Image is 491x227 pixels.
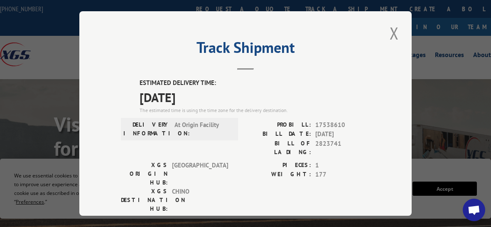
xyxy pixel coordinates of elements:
a: Open chat [463,199,485,221]
label: XGS DESTINATION HUB: [121,187,168,213]
span: 17538610 [315,120,370,130]
label: BILL OF LADING: [245,139,311,157]
span: 177 [315,170,370,180]
label: PIECES: [245,161,311,170]
label: ESTIMATED DELIVERY TIME: [140,78,370,88]
span: CHINO [172,187,228,213]
span: [GEOGRAPHIC_DATA] [172,161,228,187]
span: At Origin Facility [174,120,231,138]
label: WEIGHT: [245,170,311,180]
span: 1 [315,161,370,170]
h2: Track Shipment [121,42,370,57]
span: [DATE] [140,88,370,107]
label: DELIVERY INFORMATION: [123,120,170,138]
label: XGS ORIGIN HUB: [121,161,168,187]
span: 2823741 [315,139,370,157]
button: Close modal [387,22,401,45]
span: [DATE] [315,130,370,139]
label: BILL DATE: [245,130,311,139]
label: PROBILL: [245,120,311,130]
div: The estimated time is using the time zone for the delivery destination. [140,107,370,114]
